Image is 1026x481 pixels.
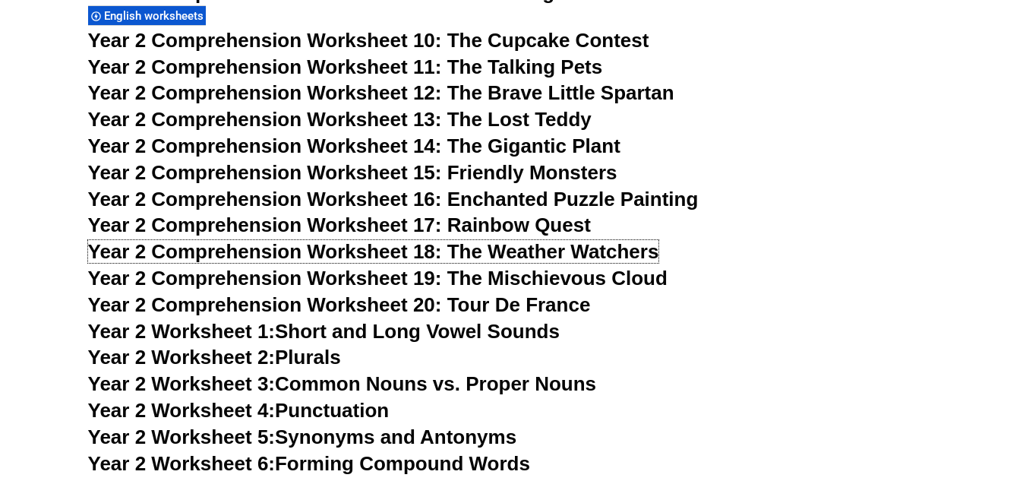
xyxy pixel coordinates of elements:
[88,426,517,448] a: Year 2 Worksheet 5:Synonyms and Antonyms
[88,161,617,184] a: Year 2 Comprehension Worksheet 15: Friendly Monsters
[88,188,699,210] a: Year 2 Comprehension Worksheet 16: Enchanted Puzzle Painting
[88,346,341,369] a: Year 2 Worksheet 2:Plurals
[88,81,674,104] a: Year 2 Comprehension Worksheet 12: The Brave Little Spartan
[88,29,649,52] a: Year 2 Comprehension Worksheet 10: The Cupcake Contest
[88,452,530,475] a: Year 2 Worksheet 6:Forming Compound Words
[88,372,597,395] a: Year 2 Worksheet 3:Common Nouns vs. Proper Nouns
[88,452,276,475] span: Year 2 Worksheet 6:
[88,214,591,236] a: Year 2 Comprehension Worksheet 17: Rainbow Quest
[88,240,659,263] a: Year 2 Comprehension Worksheet 18: The Weather Watchers
[88,426,276,448] span: Year 2 Worksheet 5:
[88,346,276,369] span: Year 2 Worksheet 2:
[88,108,592,131] a: Year 2 Comprehension Worksheet 13: The Lost Teddy
[88,55,603,78] a: Year 2 Comprehension Worksheet 11: The Talking Pets
[88,267,668,290] a: Year 2 Comprehension Worksheet 19: The Mischievous Cloud
[88,134,620,157] a: Year 2 Comprehension Worksheet 14: The Gigantic Plant
[88,399,276,422] span: Year 2 Worksheet 4:
[88,372,276,395] span: Year 2 Worksheet 3:
[88,320,560,343] a: Year 2 Worksheet 1:Short and Long Vowel Sounds
[773,309,1026,481] iframe: Chat Widget
[88,399,390,422] a: Year 2 Worksheet 4:Punctuation
[104,9,208,23] span: English worksheets
[88,5,206,26] div: English worksheets
[88,320,276,343] span: Year 2 Worksheet 1:
[88,293,591,316] a: Year 2 Comprehension Worksheet 20: Tour De France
